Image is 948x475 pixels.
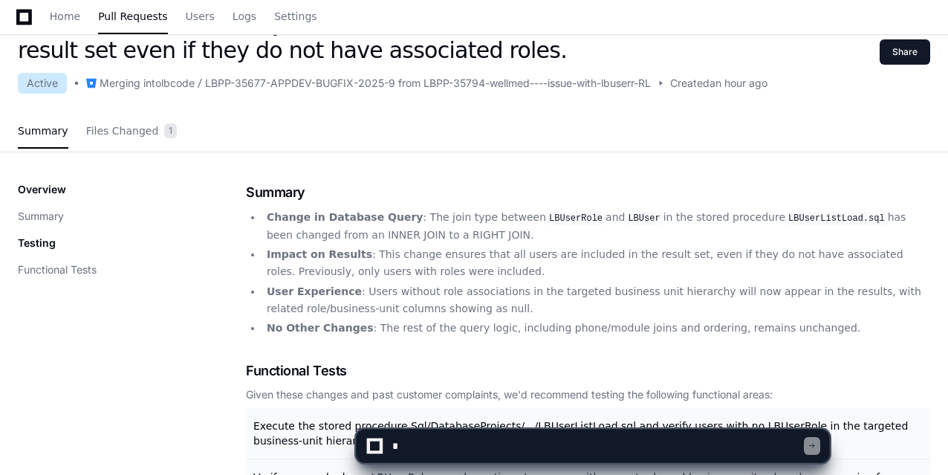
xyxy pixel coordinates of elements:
[262,246,930,280] li: : This change ensures that all users are included in the result set, even if they do not have ass...
[274,12,316,21] span: Settings
[267,285,362,297] strong: User Experience
[205,76,651,91] div: LBPP-35677-APPDEV-BUGFIX-2025-9 from LBPP-35794-wellmed----issue-with-lbuserr-RL
[18,262,97,277] button: Functional Tests
[164,123,177,138] span: 1
[262,283,930,317] li: : Users without role associations in the targeted business unit hierarchy will now appear in the ...
[161,76,195,91] div: lbcode
[710,76,767,91] span: an hour ago
[246,361,347,381] span: Functional Tests
[546,212,606,225] code: LBUserRole
[625,212,663,225] code: LBUser
[253,420,908,447] span: Execute the stored procedure Sql/DatabaseProjects/.../LBUserListLoad.sql and verify users with no...
[262,320,930,337] li: : The rest of the query logic, including phone/module joins and ordering, remains unchanged.
[670,76,710,91] span: Created
[18,73,67,94] div: Active
[98,12,167,21] span: Pull Requests
[18,182,66,197] p: Overview
[880,39,930,65] button: Share
[18,209,64,224] button: Summary
[100,76,161,91] div: Merging into
[262,209,930,243] li: : The join type between and in the stored procedure has been changed from an INNER JOIN to a RIGH...
[246,182,930,203] h1: Summary
[267,211,423,223] strong: Change in Database Query
[267,248,372,260] strong: Impact on Results
[233,12,256,21] span: Logs
[186,12,215,21] span: Users
[18,126,68,135] span: Summary
[785,212,888,225] code: LBUserListLoad.sql
[18,10,880,64] h1: RL:35794:Added RIGHT JOIN to LBUser to ensure all users are included in the result set even if th...
[18,236,56,251] p: Testing
[50,12,80,21] span: Home
[86,126,159,135] span: Files Changed
[246,387,930,402] div: Given these changes and past customer complaints, we'd recommend testing the following functional...
[267,322,374,334] strong: No Other Changes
